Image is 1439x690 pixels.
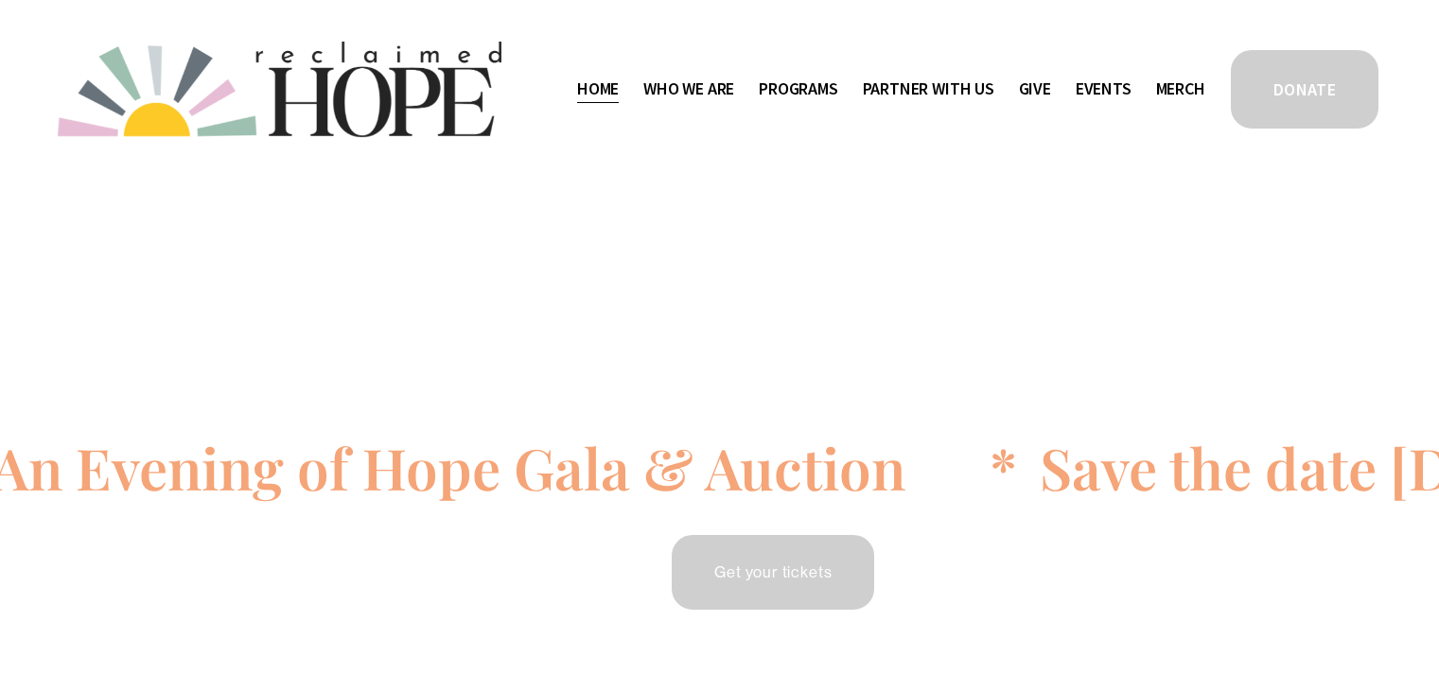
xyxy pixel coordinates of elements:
a: folder dropdown [759,74,838,104]
a: folder dropdown [863,74,994,104]
span: Who We Are [643,76,734,103]
a: Get your tickets [669,532,877,612]
a: Home [577,74,619,104]
span: Partner With Us [863,76,994,103]
img: Reclaimed Hope Initiative [58,42,501,137]
span: Programs [759,76,838,103]
a: Give [1019,74,1051,104]
a: DONATE [1228,47,1381,131]
a: Merch [1156,74,1205,104]
a: folder dropdown [643,74,734,104]
a: Events [1076,74,1132,104]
